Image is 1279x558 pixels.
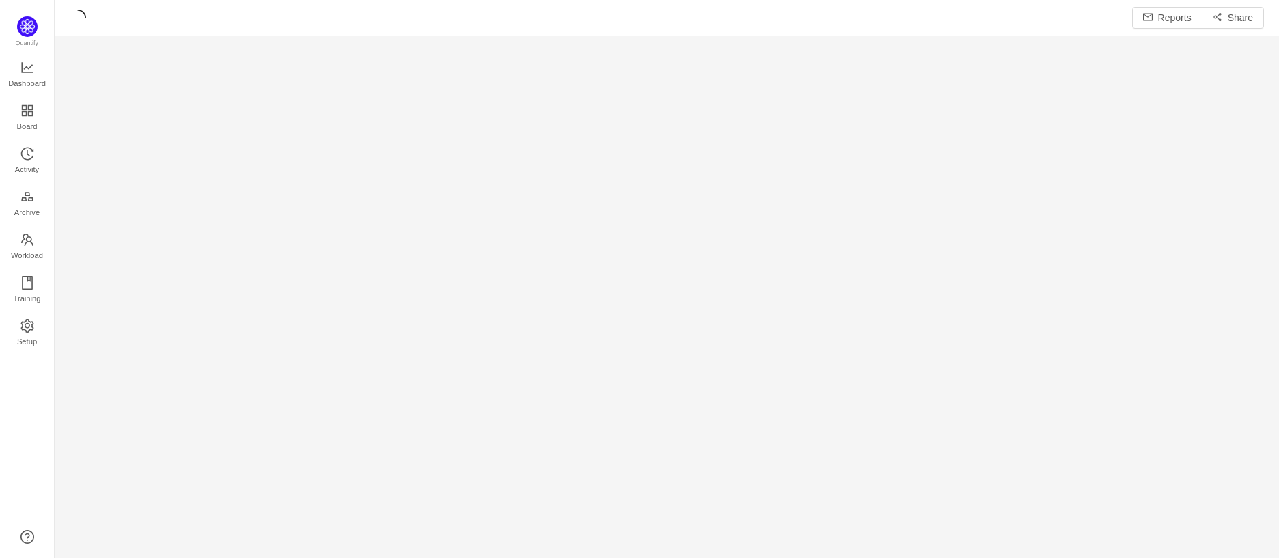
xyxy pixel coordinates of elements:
a: Setup [20,320,34,347]
i: icon: loading [70,10,86,26]
a: Activity [20,148,34,175]
i: icon: book [20,276,34,290]
span: Quantify [16,40,39,46]
span: Board [17,113,38,140]
span: Workload [11,242,43,269]
span: Archive [14,199,40,226]
a: Workload [20,234,34,261]
i: icon: line-chart [20,61,34,74]
span: Activity [15,156,39,183]
a: Board [20,104,34,132]
a: Archive [20,191,34,218]
span: Setup [17,328,37,355]
img: Quantify [17,16,38,37]
i: icon: gold [20,190,34,204]
i: icon: setting [20,319,34,333]
button: icon: share-altShare [1202,7,1264,29]
button: icon: mailReports [1132,7,1202,29]
i: icon: history [20,147,34,161]
a: Training [20,277,34,304]
a: icon: question-circle [20,530,34,544]
i: icon: team [20,233,34,247]
a: Dashboard [20,61,34,89]
span: Dashboard [8,70,46,97]
span: Training [13,285,40,312]
i: icon: appstore [20,104,34,117]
